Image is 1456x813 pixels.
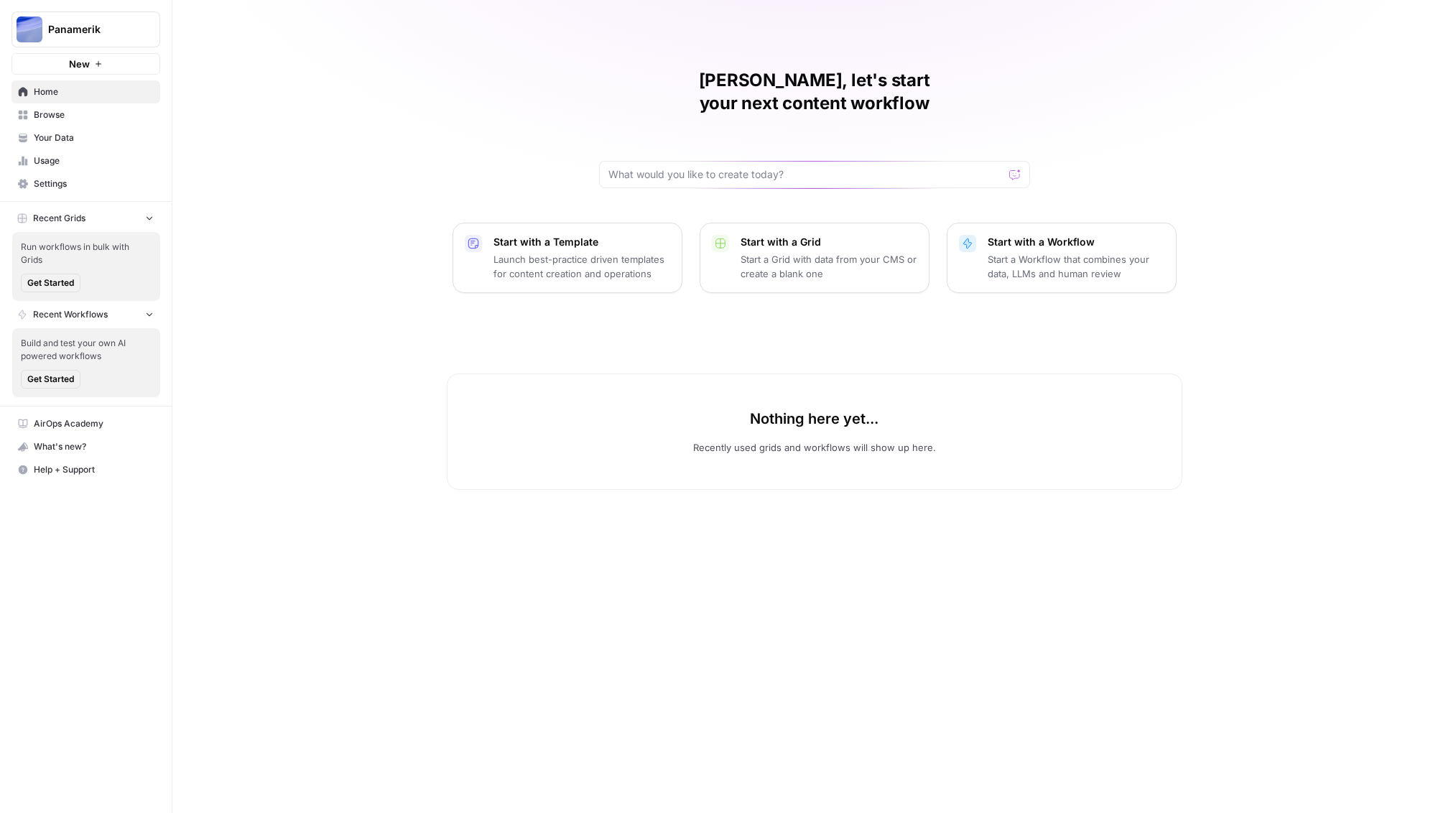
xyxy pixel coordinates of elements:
[34,177,154,190] span: Settings
[33,212,85,225] span: Recent Grids
[27,277,74,289] span: Get Started
[493,252,670,281] p: Launch best-practice driven templates for content creation and operations
[493,235,670,249] p: Start with a Template
[69,57,90,71] span: New
[11,11,160,47] button: Workspace: Panamerik
[11,149,160,172] a: Usage
[750,409,878,429] p: Nothing here yet...
[11,435,160,458] button: What's new?
[34,131,154,144] span: Your Data
[34,154,154,167] span: Usage
[34,85,154,98] span: Home
[700,223,929,293] button: Start with a GridStart a Grid with data from your CMS or create a blank one
[21,274,80,292] button: Get Started
[17,17,42,42] img: Panamerik Logo
[11,458,160,481] button: Help + Support
[947,223,1177,293] button: Start with a WorkflowStart a Workflow that combines your data, LLMs and human review
[741,252,917,281] p: Start a Grid with data from your CMS or create a blank one
[11,126,160,149] a: Your Data
[33,308,108,321] span: Recent Workflows
[34,463,154,476] span: Help + Support
[741,235,917,249] p: Start with a Grid
[11,304,160,325] button: Recent Workflows
[21,337,152,363] span: Build and test your own AI powered workflows
[34,417,154,430] span: AirOps Academy
[21,241,152,266] span: Run workflows in bulk with Grids
[608,167,1003,182] input: What would you like to create today?
[21,370,80,389] button: Get Started
[693,440,936,455] p: Recently used grids and workflows will show up here.
[11,172,160,195] a: Settings
[11,53,160,75] button: New
[599,69,1030,115] h1: [PERSON_NAME], let's start your next content workflow
[11,412,160,435] a: AirOps Academy
[11,103,160,126] a: Browse
[12,436,159,457] div: What's new?
[34,108,154,121] span: Browse
[988,252,1164,281] p: Start a Workflow that combines your data, LLMs and human review
[11,80,160,103] a: Home
[988,235,1164,249] p: Start with a Workflow
[48,22,135,37] span: Panamerik
[453,223,682,293] button: Start with a TemplateLaunch best-practice driven templates for content creation and operations
[27,373,74,386] span: Get Started
[11,208,160,229] button: Recent Grids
